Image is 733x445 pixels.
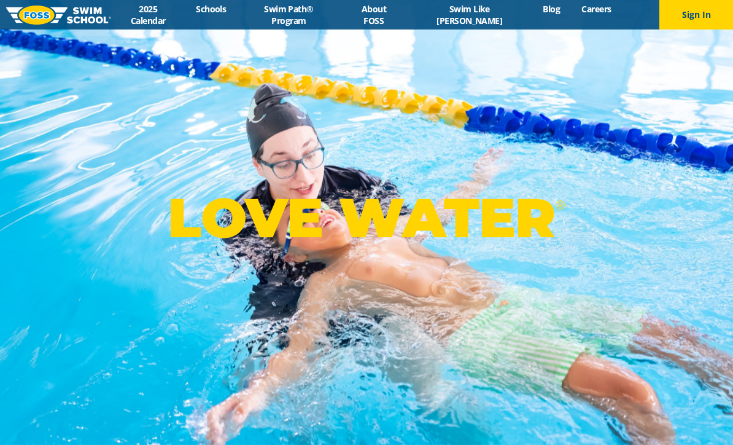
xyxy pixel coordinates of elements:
[185,3,237,15] a: Schools
[571,3,622,15] a: Careers
[6,6,111,25] img: FOSS Swim School Logo
[111,3,185,26] a: 2025 Calendar
[555,197,565,213] sup: ®
[532,3,571,15] a: Blog
[168,185,565,251] p: LOVE WATER
[237,3,341,26] a: Swim Path® Program
[407,3,532,26] a: Swim Like [PERSON_NAME]
[341,3,407,26] a: About FOSS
